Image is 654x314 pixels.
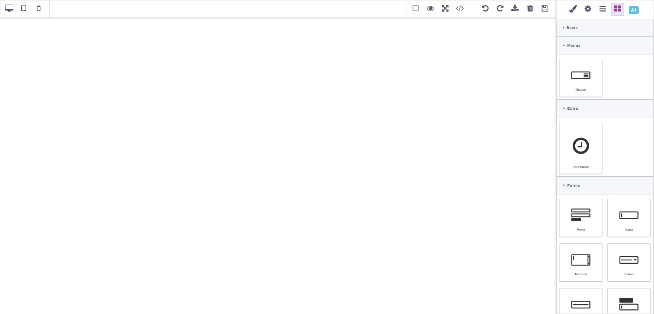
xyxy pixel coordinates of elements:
div: Input [607,199,651,237]
div: Navbar [559,59,602,97]
div: Select [612,272,645,276]
div: Basic [557,19,653,37]
div: Textarea [564,272,597,276]
span: Open AI Assistant [626,3,641,17]
div: Textarea [559,243,602,282]
span: Preview [424,3,437,15]
span: Fullscreen [439,3,452,15]
div: Navbar [564,88,597,91]
div: Menus [557,37,653,54]
span: View components [409,3,422,15]
span: Open Blocks [611,3,624,16]
span: Settings [582,3,594,16]
div: Input [612,228,645,231]
div: Forms [557,177,653,194]
div: Extra [557,100,653,117]
div: Countdown [559,122,602,174]
span: Open Style Manager [567,3,579,16]
span: View code [454,3,477,15]
div: Select [607,243,651,282]
div: Form [559,199,602,237]
div: Countdown [564,165,597,169]
span: Open Layer Manager [597,3,609,16]
div: Form [564,228,597,231]
span: Save & Close [539,3,551,15]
